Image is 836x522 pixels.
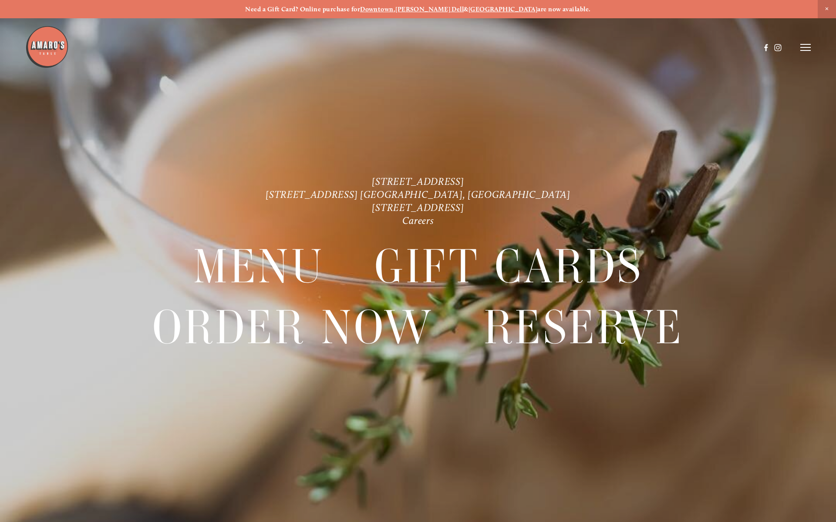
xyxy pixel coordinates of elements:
strong: Need a Gift Card? Online purchase for [245,5,360,13]
a: Gift Cards [374,236,643,296]
a: [STREET_ADDRESS] [372,201,464,214]
a: [PERSON_NAME] Dell [395,5,464,13]
a: Menu [193,236,325,296]
a: [GEOGRAPHIC_DATA] [469,5,538,13]
strong: & [464,5,468,13]
strong: , [394,5,395,13]
a: [STREET_ADDRESS] [GEOGRAPHIC_DATA], [GEOGRAPHIC_DATA] [266,188,570,201]
strong: are now available. [537,5,590,13]
a: Reserve [484,298,684,358]
a: Careers [402,214,434,227]
a: Downtown [360,5,394,13]
span: Menu [193,236,325,297]
a: Order Now [152,298,434,358]
span: Gift Cards [374,236,643,297]
img: Amaro's Table [25,25,69,69]
a: [STREET_ADDRESS] [372,175,464,187]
